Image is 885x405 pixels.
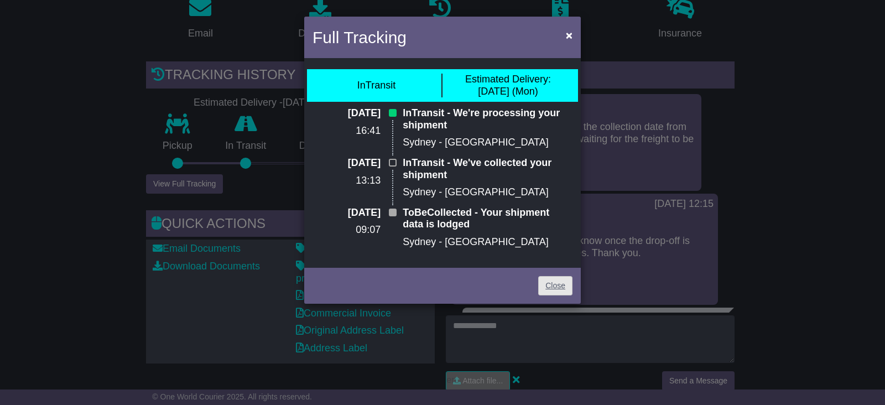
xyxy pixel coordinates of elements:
p: [DATE] [313,107,381,120]
p: ToBeCollected - Your shipment data is lodged [403,207,572,231]
p: Sydney - [GEOGRAPHIC_DATA] [403,236,572,248]
div: [DATE] (Mon) [465,74,551,97]
a: Close [538,276,572,295]
p: 13:13 [313,175,381,187]
p: Sydney - [GEOGRAPHIC_DATA] [403,137,572,149]
span: × [566,29,572,41]
button: Close [560,24,578,46]
div: InTransit [357,80,395,92]
p: [DATE] [313,157,381,169]
p: 16:41 [313,125,381,137]
p: [DATE] [313,207,381,219]
h4: Full Tracking [313,25,407,50]
p: InTransit - We're processing your shipment [403,107,572,131]
p: InTransit - We've collected your shipment [403,157,572,181]
p: Sydney - [GEOGRAPHIC_DATA] [403,186,572,199]
p: 09:07 [313,224,381,236]
span: Estimated Delivery: [465,74,551,85]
